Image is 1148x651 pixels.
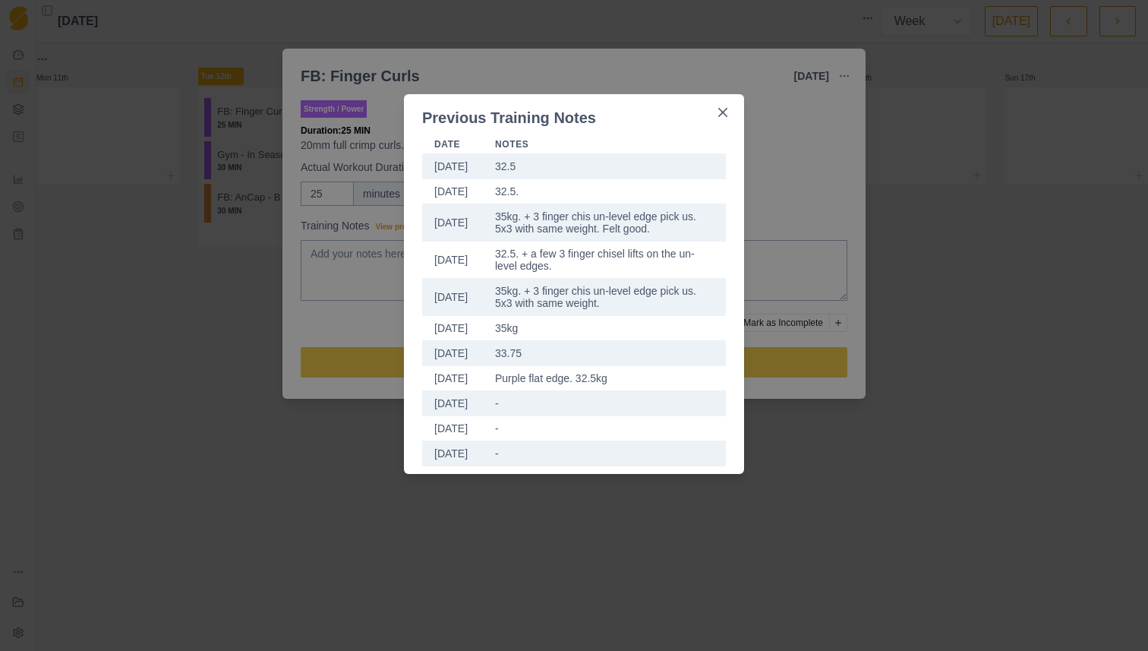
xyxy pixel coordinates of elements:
td: 2025-07-29 [422,316,483,341]
td: 2025-07-25 [422,341,483,366]
td: 2025-07-04 [422,466,483,491]
td: 2025-08-03 [422,242,483,279]
header: Previous Training Notes [404,94,744,129]
td: 2025-07-15 [422,416,483,441]
td: 32.5. + a few 3 finger chisel lifts on the un-level edges. [483,242,726,279]
td: 2025-08-07 [422,179,483,204]
button: Close [711,100,735,125]
td: 2025-07-22 [422,366,483,391]
td: 35kg [483,316,726,341]
td: 2025-07-05 [422,441,483,466]
td: - [483,466,726,491]
td: Purple flat edge. 32.5kg [483,366,726,391]
td: 2025-07-16 [422,391,483,416]
td: 2025-08-09 [422,154,483,179]
td: 33.75 [483,341,726,366]
td: 32.5 [483,154,726,179]
td: - [483,391,726,416]
td: 35kg. + 3 finger chis un-level edge pick us. 5x3 with same weight. Felt good. [483,204,726,242]
td: 35kg. + 3 finger chis un-level edge pick us. 5x3 with same weight. [483,279,726,316]
td: 2025-08-05 [422,204,483,242]
td: 32.5. [483,179,726,204]
td: 2025-07-30 [422,279,483,316]
th: Notes [483,135,726,154]
th: Date [422,135,483,154]
td: - [483,416,726,441]
td: - [483,441,726,466]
